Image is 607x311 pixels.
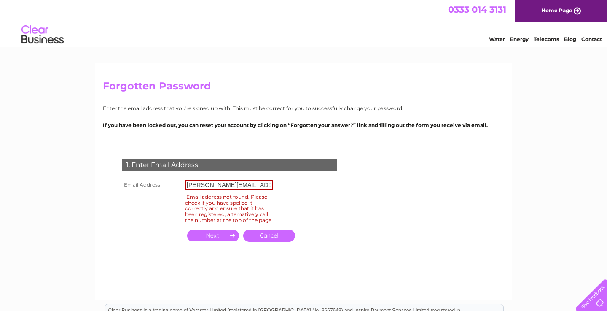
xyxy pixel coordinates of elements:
[510,36,529,42] a: Energy
[122,159,337,171] div: 1. Enter Email Address
[120,178,183,192] th: Email Address
[243,230,295,242] a: Cancel
[448,4,506,15] a: 0333 014 3131
[103,104,504,112] p: Enter the email address that you're signed up with. This must be correct for you to successfully ...
[581,36,602,42] a: Contact
[489,36,505,42] a: Water
[21,22,64,48] img: logo.png
[185,192,273,224] div: Email address not found. Please check if you have spelled it correctly and ensure that it has bee...
[534,36,559,42] a: Telecoms
[564,36,576,42] a: Blog
[103,121,504,129] p: If you have been locked out, you can reset your account by clicking on “Forgotten your answer?” l...
[103,80,504,96] h2: Forgotten Password
[105,5,503,41] div: Clear Business is a trading name of Verastar Limited (registered in [GEOGRAPHIC_DATA] No. 3667643...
